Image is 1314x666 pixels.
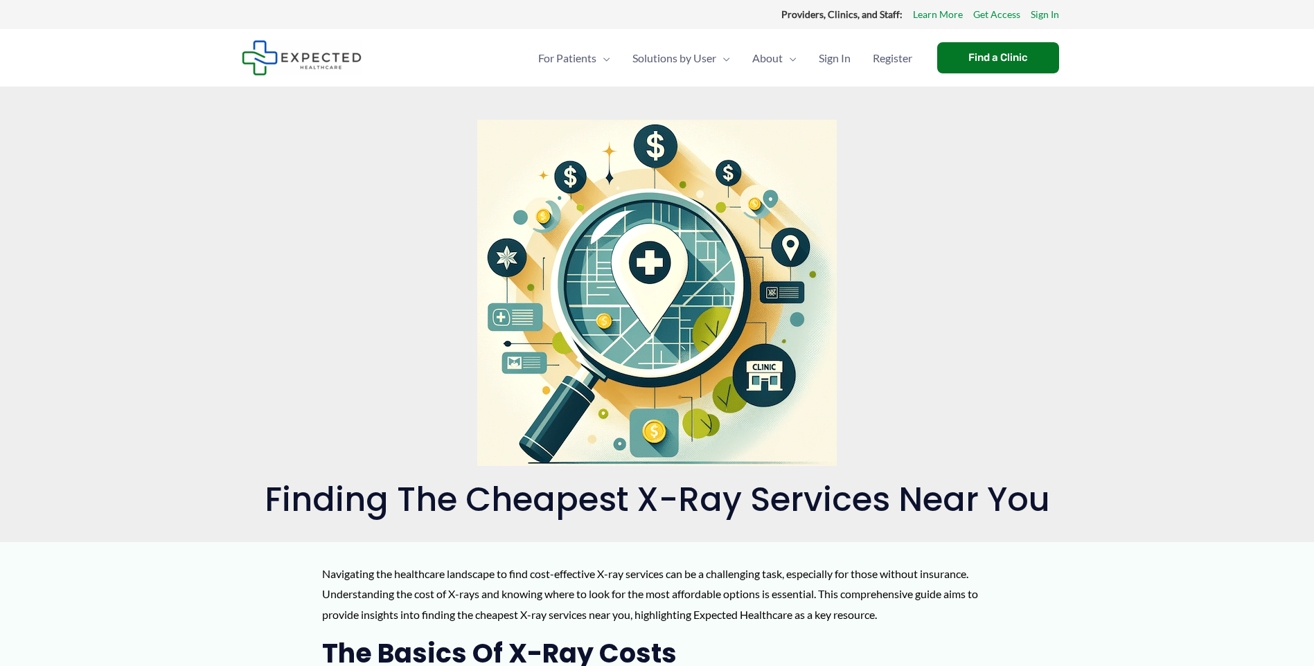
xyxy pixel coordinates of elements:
[781,8,903,20] strong: Providers, Clinics, and Staff:
[783,34,797,82] span: Menu Toggle
[937,42,1059,73] a: Find a Clinic
[242,40,362,75] img: Expected Healthcare Logo - side, dark font, small
[477,120,837,466] img: A magnifying glass over a stylized map marked with cost-effective icons, all set against a light ...
[322,564,992,625] p: Navigating the healthcare landscape to find cost-effective X-ray services can be a challenging ta...
[527,34,621,82] a: For PatientsMenu Toggle
[621,34,741,82] a: Solutions by UserMenu Toggle
[741,34,808,82] a: AboutMenu Toggle
[596,34,610,82] span: Menu Toggle
[242,480,1073,520] h1: Finding the Cheapest X-Ray Services Near You
[752,34,783,82] span: About
[716,34,730,82] span: Menu Toggle
[819,34,851,82] span: Sign In
[873,34,912,82] span: Register
[527,34,923,82] nav: Primary Site Navigation
[973,6,1020,24] a: Get Access
[632,34,716,82] span: Solutions by User
[862,34,923,82] a: Register
[913,6,963,24] a: Learn More
[1031,6,1059,24] a: Sign In
[538,34,596,82] span: For Patients
[808,34,862,82] a: Sign In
